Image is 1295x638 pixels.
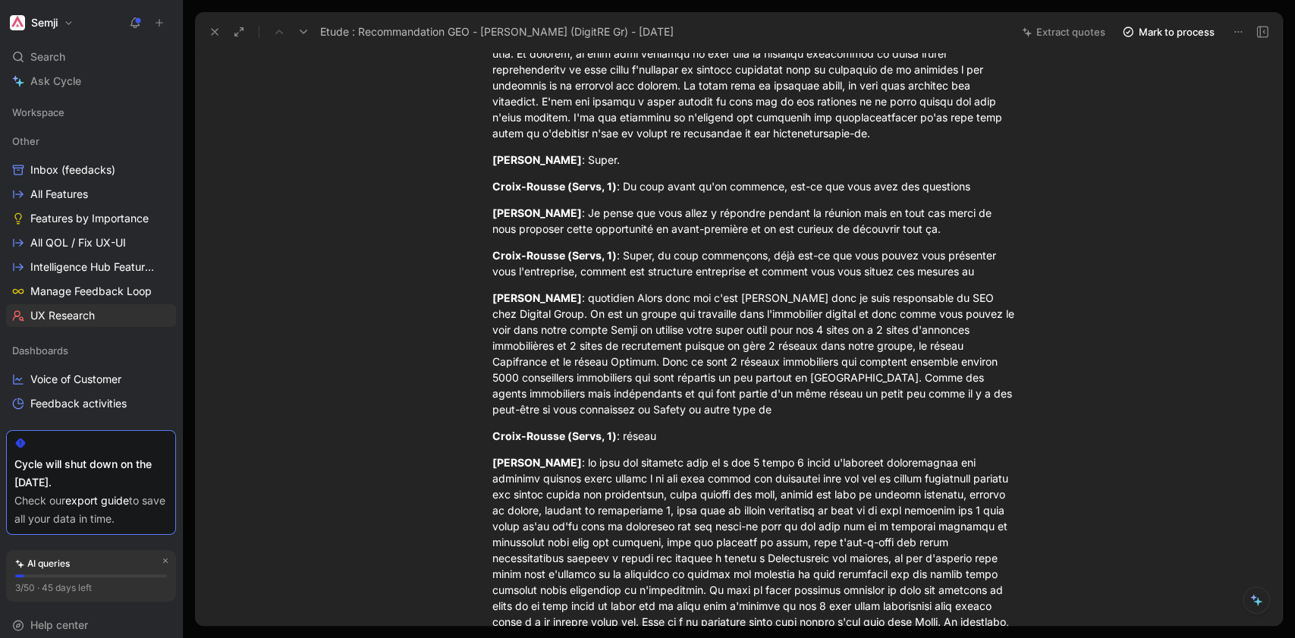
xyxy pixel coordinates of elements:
div: Cycle will shut down on the [DATE]. [14,455,168,492]
span: Workspace [12,105,64,120]
a: Inbox (feedacks) [6,159,176,181]
div: 3/50 · 45 days left [15,580,92,596]
div: AI queries [15,556,70,571]
mark: Croix-Rousse (Servs, 1) [492,249,617,262]
button: Extract quotes [1015,21,1112,42]
div: : réseau [492,428,1017,444]
div: OtherInbox (feedacks)All FeaturesFeatures by ImportanceAll QOL / Fix UX-UIIntelligence Hub Featur... [6,130,176,327]
span: Feedback activities [30,396,127,411]
div: : Je pense que vous allez y répondre pendant la réunion mais en tout cas merci de nous proposer c... [492,205,1017,237]
div: : Du coup avant qu'on commence, est-ce que vous avez des questions [492,178,1017,194]
mark: [PERSON_NAME] [492,456,582,469]
div: Workspace [6,101,176,124]
mark: Croix-Rousse (Servs, 1) [492,429,617,442]
div: Search [6,46,176,68]
div: DashboardsVoice of CustomerFeedback activities [6,339,176,415]
span: All QOL / Fix UX-UI [30,235,126,250]
mark: [PERSON_NAME] [492,153,582,166]
button: SemjiSemji [6,12,77,33]
a: All QOL / Fix UX-UI [6,231,176,254]
div: : Super, du coup commençons, déjà est-ce que vous pouvez vous présenter vous l'entreprise, commen... [492,247,1017,279]
div: Other [6,130,176,152]
span: Etude : Recommandation GEO - [PERSON_NAME] (DigitRE Gr) - [DATE] [320,23,674,41]
mark: [PERSON_NAME] [492,206,582,219]
a: export guide [65,494,129,507]
span: Intelligence Hub Features [30,259,155,275]
span: Voice of Customer [30,372,121,387]
span: UX Research [30,308,95,323]
h1: Semji [31,16,58,30]
span: Other [12,134,39,149]
button: Mark to process [1115,21,1221,42]
span: Dashboards [12,343,68,358]
a: Features by Importance [6,207,176,230]
div: Help center [6,614,176,636]
span: Ask Cycle [30,72,81,90]
div: : quotidien Alors donc moi c'est [PERSON_NAME] donc je suis responsable du SEO chez Digital Group... [492,290,1017,417]
a: Intelligence Hub Features [6,256,176,278]
span: Manage Feedback Loop [30,284,152,299]
span: All Features [30,187,88,202]
mark: [PERSON_NAME] [492,291,582,304]
div: Dashboards [6,339,176,362]
mark: Croix-Rousse (Servs, 1) [492,180,617,193]
span: Inbox (feedacks) [30,162,115,178]
a: All Features [6,183,176,206]
div: Check our to save all your data in time. [14,492,168,528]
a: Manage Feedback Loop [6,280,176,303]
a: Feedback activities [6,392,176,415]
span: Features by Importance [30,211,149,226]
a: Voice of Customer [6,368,176,391]
span: Help center [30,618,88,631]
span: Search [30,48,65,66]
a: UX Research [6,304,176,327]
a: Ask Cycle [6,70,176,93]
img: Semji [10,15,25,30]
div: : Super. [492,152,1017,168]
